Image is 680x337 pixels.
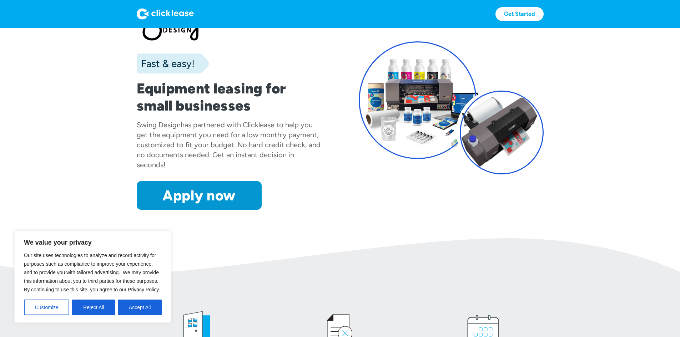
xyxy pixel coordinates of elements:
[495,7,544,21] a: Get Started
[137,8,194,20] img: Logo
[24,252,160,292] span: Our site uses technologies to analyze and record activity for purposes such as compliance to impr...
[137,56,195,71] div: Fast & easy!
[14,231,171,323] div: We value your privacy
[137,121,321,169] div: has partnered with Clicklease to help you get the equipment you need for a low monthly payment, c...
[137,121,181,129] div: Swing Design
[137,181,262,210] a: Apply now
[118,300,162,315] button: Accept All
[24,300,69,315] button: Customize
[72,300,115,315] button: Reject All
[24,238,162,247] p: We value your privacy
[137,80,322,114] h1: Equipment leasing for small businesses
